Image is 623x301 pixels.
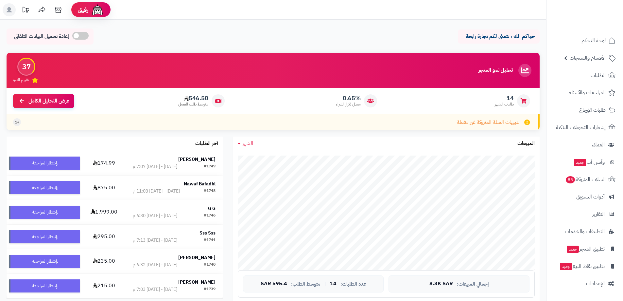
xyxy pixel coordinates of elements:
[517,141,535,147] h3: المبيعات
[550,85,619,101] a: المراجعات والأسئلة
[574,159,586,166] span: جديد
[204,286,216,293] div: #1739
[261,281,287,287] span: 595.4 SAR
[9,279,80,292] div: بإنتظار المراجعة
[83,274,125,298] td: 215.00
[592,210,605,219] span: التقارير
[133,188,180,195] div: [DATE] - [DATE] 11:03 م
[550,258,619,274] a: تطبيق نقاط البيعجديد
[592,140,605,149] span: العملاء
[550,172,619,187] a: السلات المتروكة85
[199,230,216,236] strong: Sss Sss
[340,281,366,287] span: عدد الطلبات:
[133,213,177,219] div: [DATE] - [DATE] 6:30 م
[178,95,208,102] span: 546.50
[569,88,606,97] span: المراجعات والأسئلة
[570,53,606,63] span: الأقسام والمنتجات
[550,241,619,257] a: تطبيق المتجرجديد
[17,3,34,18] a: تحديثات المنصة
[566,244,605,254] span: تطبيق المتجر
[495,102,514,107] span: طلبات الشهر
[336,95,361,102] span: 0.65%
[581,36,606,45] span: لوحة التحكم
[457,119,519,126] span: تنبيهات السلة المتروكة غير مفعلة
[208,205,216,212] strong: G G
[565,175,606,184] span: السلات المتروكة
[291,281,320,287] span: متوسط الطلب:
[83,225,125,249] td: 295.00
[330,281,337,287] span: 14
[495,95,514,102] span: 14
[83,200,125,224] td: 1,999.00
[184,180,216,187] strong: Nawaf Bafadhl
[204,237,216,244] div: #1741
[429,281,453,287] span: 8.3K SAR
[457,281,489,287] span: إجمالي المبيعات:
[178,254,216,261] strong: [PERSON_NAME]
[133,262,177,268] div: [DATE] - [DATE] 6:32 م
[550,33,619,48] a: لوحة التحكم
[478,67,513,73] h3: تحليل نمو المتجر
[324,281,326,286] span: |
[204,213,216,219] div: #1746
[133,237,177,244] div: [DATE] - [DATE] 7:13 م
[565,227,605,236] span: التطبيقات والخدمات
[9,157,80,170] div: بإنتظار المراجعة
[83,249,125,273] td: 235.00
[9,255,80,268] div: بإنتظار المراجعة
[463,33,535,40] p: حياكم الله ، نتمنى لكم تجارة رابحة
[91,3,104,16] img: ai-face.png
[83,176,125,200] td: 875.00
[550,120,619,135] a: إشعارات التحويلات البنكية
[178,156,216,163] strong: [PERSON_NAME]
[560,263,572,270] span: جديد
[14,33,69,40] span: إعادة تحميل البيانات التلقائي
[550,67,619,83] a: الطلبات
[573,158,605,167] span: وآتس آب
[178,102,208,107] span: متوسط طلب العميل
[204,188,216,195] div: #1748
[579,105,606,115] span: طلبات الإرجاع
[15,120,19,125] span: +1
[178,279,216,286] strong: [PERSON_NAME]
[9,206,80,219] div: بإنتظار المراجعة
[586,279,605,288] span: الإعدادات
[579,15,617,29] img: logo-2.png
[550,154,619,170] a: وآتس آبجديد
[566,176,575,183] span: 85
[556,123,606,132] span: إشعارات التحويلات البنكية
[13,94,74,108] a: عرض التحليل الكامل
[567,246,579,253] span: جديد
[550,102,619,118] a: طلبات الإرجاع
[591,71,606,80] span: الطلبات
[550,224,619,239] a: التطبيقات والخدمات
[9,181,80,194] div: بإنتظار المراجعة
[133,163,177,170] div: [DATE] - [DATE] 7:07 م
[550,189,619,205] a: أدوات التسويق
[238,140,253,147] a: الشهر
[13,77,29,83] span: تقييم النمو
[83,151,125,175] td: 174.99
[195,141,218,147] h3: آخر الطلبات
[133,286,177,293] div: [DATE] - [DATE] 7:03 م
[204,262,216,268] div: #1740
[550,137,619,153] a: العملاء
[242,140,253,147] span: الشهر
[559,262,605,271] span: تطبيق نقاط البيع
[576,192,605,201] span: أدوات التسويق
[28,97,69,105] span: عرض التحليل الكامل
[78,6,88,14] span: رفيق
[336,102,361,107] span: معدل تكرار الشراء
[204,163,216,170] div: #1749
[9,230,80,243] div: بإنتظار المراجعة
[550,276,619,292] a: الإعدادات
[550,206,619,222] a: التقارير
